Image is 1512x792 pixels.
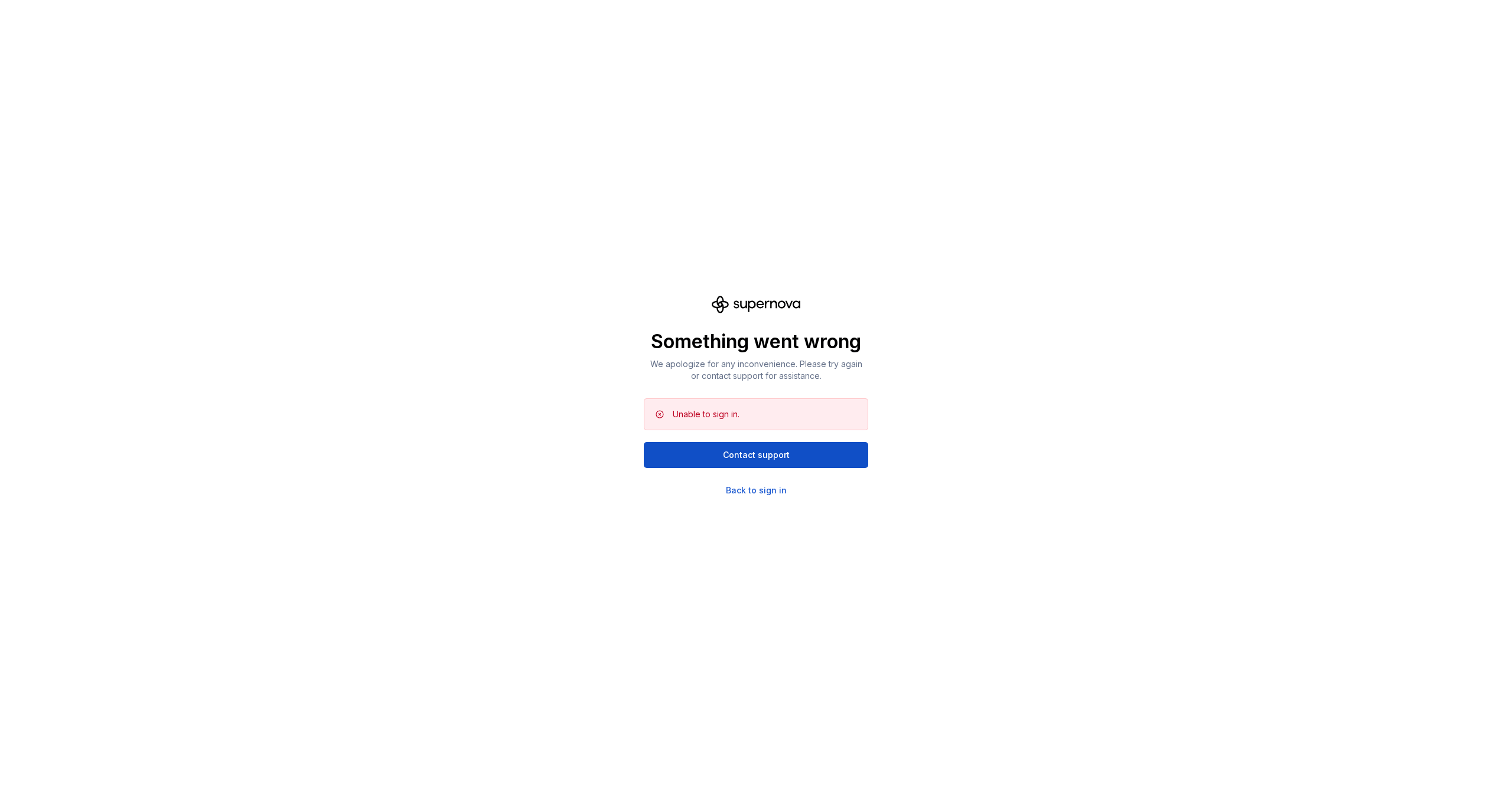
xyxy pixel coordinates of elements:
[644,442,868,468] button: Contact support
[644,330,868,354] p: Something went wrong
[726,485,787,496] a: Back to sign in
[723,449,790,461] span: Contact support
[644,358,868,382] p: We apologize for any inconvenience. Please try again or contact support for assistance.
[673,408,739,420] div: Unable to sign in.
